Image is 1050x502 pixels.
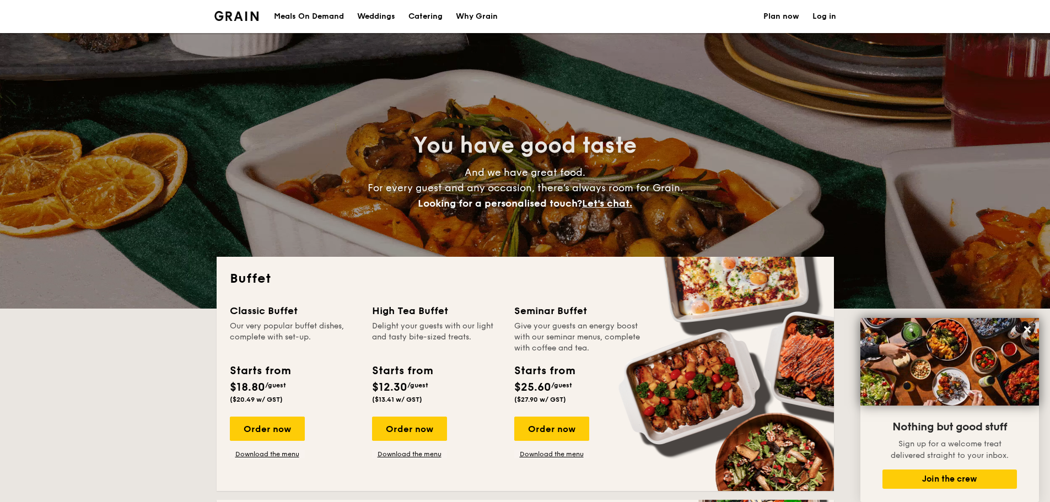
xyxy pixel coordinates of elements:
[372,381,407,394] span: $12.30
[372,363,432,379] div: Starts from
[230,321,359,354] div: Our very popular buffet dishes, complete with set-up.
[860,318,1039,406] img: DSC07876-Edit02-Large.jpeg
[418,197,582,209] span: Looking for a personalised touch?
[407,381,428,389] span: /guest
[882,469,1017,489] button: Join the crew
[582,197,632,209] span: Let's chat.
[372,450,447,458] a: Download the menu
[372,417,447,441] div: Order now
[514,417,589,441] div: Order now
[372,303,501,319] div: High Tea Buffet
[514,321,643,354] div: Give your guests an energy boost with our seminar menus, complete with coffee and tea.
[514,381,551,394] span: $25.60
[214,11,259,21] a: Logotype
[230,417,305,441] div: Order now
[514,396,566,403] span: ($27.90 w/ GST)
[372,321,501,354] div: Delight your guests with our light and tasty bite-sized treats.
[892,420,1007,434] span: Nothing but good stuff
[514,363,574,379] div: Starts from
[214,11,259,21] img: Grain
[1019,321,1036,338] button: Close
[514,303,643,319] div: Seminar Buffet
[230,396,283,403] span: ($20.49 w/ GST)
[230,381,265,394] span: $18.80
[551,381,572,389] span: /guest
[413,132,637,159] span: You have good taste
[230,270,821,288] h2: Buffet
[372,396,422,403] span: ($13.41 w/ GST)
[514,450,589,458] a: Download the menu
[368,166,683,209] span: And we have great food. For every guest and any occasion, there’s always room for Grain.
[265,381,286,389] span: /guest
[230,450,305,458] a: Download the menu
[230,303,359,319] div: Classic Buffet
[230,363,290,379] div: Starts from
[891,439,1009,460] span: Sign up for a welcome treat delivered straight to your inbox.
